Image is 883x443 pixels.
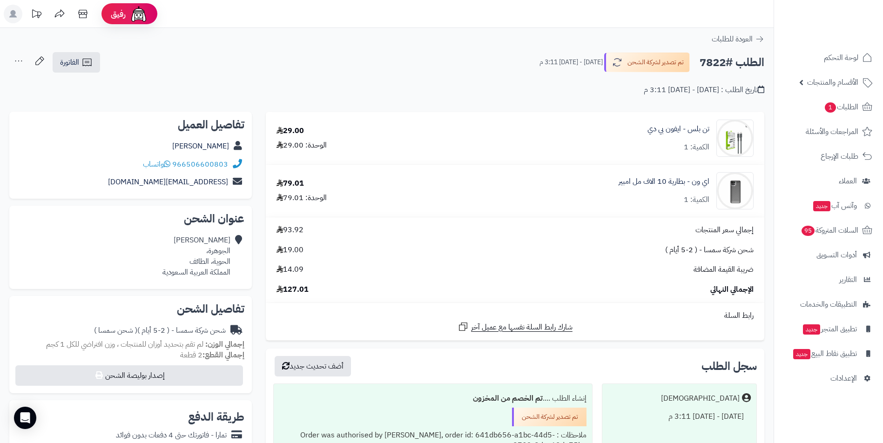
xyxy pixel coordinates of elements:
[802,322,857,336] span: تطبيق المتجر
[780,96,877,118] a: الطلبات1
[108,176,228,188] a: [EMAIL_ADDRESS][DOMAIN_NAME]
[60,57,79,68] span: الفاتورة
[820,25,874,44] img: logo-2.png
[839,175,857,188] span: العملاء
[812,199,857,212] span: وآتس آب
[458,321,573,333] a: شارك رابط السلة نفسها مع عميل آخر
[665,245,754,255] span: شحن شركة سمسا - ( 2-5 أيام )
[780,268,877,291] a: التقارير
[25,5,48,26] a: تحديثات المنصة
[780,342,877,365] a: تطبيق نقاط البيعجديد
[793,349,810,359] span: جديد
[695,225,754,235] span: إجمالي سعر المنتجات
[172,141,229,152] a: [PERSON_NAME]
[647,124,709,134] a: تن بلس - ايفون بي دي
[802,226,815,236] span: 95
[276,245,303,255] span: 19.00
[780,293,877,315] a: التطبيقات والخدمات
[816,248,857,262] span: أدوات التسويق
[813,201,830,211] span: جديد
[694,264,754,275] span: ضريبة القيمة المضافة
[111,8,126,20] span: رفيق
[539,58,603,67] small: [DATE] - [DATE] 3:11 م
[780,47,877,69] a: لوحة التحكم
[205,339,244,350] strong: إجمالي الوزن:
[800,298,857,311] span: التطبيقات والخدمات
[17,303,244,315] h2: تفاصيل الشحن
[276,140,327,151] div: الوحدة: 29.00
[275,356,351,376] button: أضف تحديث جديد
[276,225,303,235] span: 93.92
[780,244,877,266] a: أدوات التسويق
[15,365,243,386] button: إصدار بوليصة الشحن
[279,389,586,408] div: إنشاء الطلب ....
[717,172,753,209] img: 1732492839-%D8%A8%D8%B7%D8%A7%D8%B1%D9%8A%D8%A9%2010-90x90.jpg
[129,5,148,23] img: ai-face.png
[830,372,857,385] span: الإعدادات
[17,119,244,130] h2: تفاصيل العميل
[180,349,244,361] small: 2 قطعة
[188,411,244,423] h2: طريقة الدفع
[17,213,244,224] h2: عنوان الشحن
[661,393,740,404] div: [DEMOGRAPHIC_DATA]
[270,310,761,321] div: رابط السلة
[700,53,764,72] h2: الطلب #7822
[780,367,877,389] a: الإعدادات
[172,159,228,170] a: 966506600803
[807,76,858,89] span: الأقسام والمنتجات
[710,284,754,295] span: الإجمالي النهائي
[684,142,709,153] div: الكمية: 1
[839,273,857,286] span: التقارير
[717,120,753,157] img: 1732536883-Slide5-90x90.JPG
[94,325,226,336] div: شحن شركة سمسا - ( 2-5 أيام )
[53,52,100,73] a: الفاتورة
[276,193,327,203] div: الوحدة: 79.01
[701,361,757,372] h3: سجل الطلب
[473,393,543,404] b: تم الخصم من المخزون
[825,102,836,113] span: 1
[46,339,203,350] span: لم تقم بتحديد أوزان للمنتجات ، وزن افتراضي للكل 1 كجم
[608,408,751,426] div: [DATE] - [DATE] 3:11 م
[712,34,764,45] a: العودة للطلبات
[780,121,877,143] a: المراجعات والأسئلة
[14,407,36,429] div: Open Intercom Messenger
[780,145,877,168] a: طلبات الإرجاع
[780,219,877,242] a: السلات المتروكة95
[684,195,709,205] div: الكمية: 1
[780,195,877,217] a: وآتس آبجديد
[276,284,309,295] span: 127.01
[806,125,858,138] span: المراجعات والأسئلة
[276,178,304,189] div: 79.01
[94,325,137,336] span: ( شحن سمسا )
[712,34,753,45] span: العودة للطلبات
[824,51,858,64] span: لوحة التحكم
[512,408,586,426] div: تم تصدير لشركة الشحن
[821,150,858,163] span: طلبات الإرجاع
[619,176,709,187] a: اي ون - بطارية 10 الاف مل امبير
[824,101,858,114] span: الطلبات
[792,347,857,360] span: تطبيق نقاط البيع
[116,430,227,441] div: تمارا - فاتورتك حتى 4 دفعات بدون فوائد
[604,53,690,72] button: تم تصدير لشركة الشحن
[202,349,244,361] strong: إجمالي القطع:
[780,170,877,192] a: العملاء
[780,318,877,340] a: تطبيق المتجرجديد
[803,324,820,335] span: جديد
[801,224,858,237] span: السلات المتروكة
[276,264,303,275] span: 14.09
[276,126,304,136] div: 29.00
[143,159,170,170] a: واتساب
[162,235,230,277] div: [PERSON_NAME] الجوهرة، الحوية، الطائف المملكة العربية السعودية
[471,322,573,333] span: شارك رابط السلة نفسها مع عميل آخر
[644,85,764,95] div: تاريخ الطلب : [DATE] - [DATE] 3:11 م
